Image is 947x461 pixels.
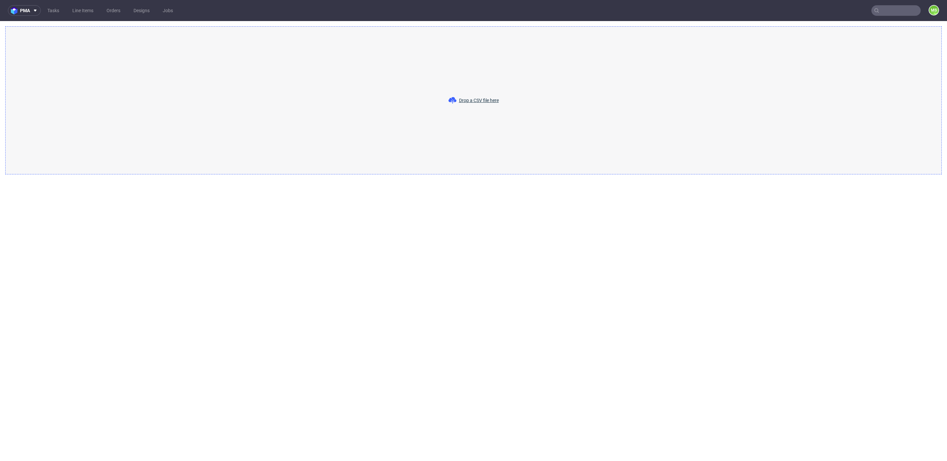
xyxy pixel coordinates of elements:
button: pma [8,5,41,16]
a: Designs [130,5,154,16]
a: Tasks [43,5,63,16]
img: logo [11,7,20,14]
a: Orders [103,5,124,16]
figcaption: MS [929,6,938,15]
span: pma [20,8,30,13]
span: Drop a CSV file here [459,97,499,104]
a: Line Items [68,5,97,16]
a: Jobs [159,5,177,16]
